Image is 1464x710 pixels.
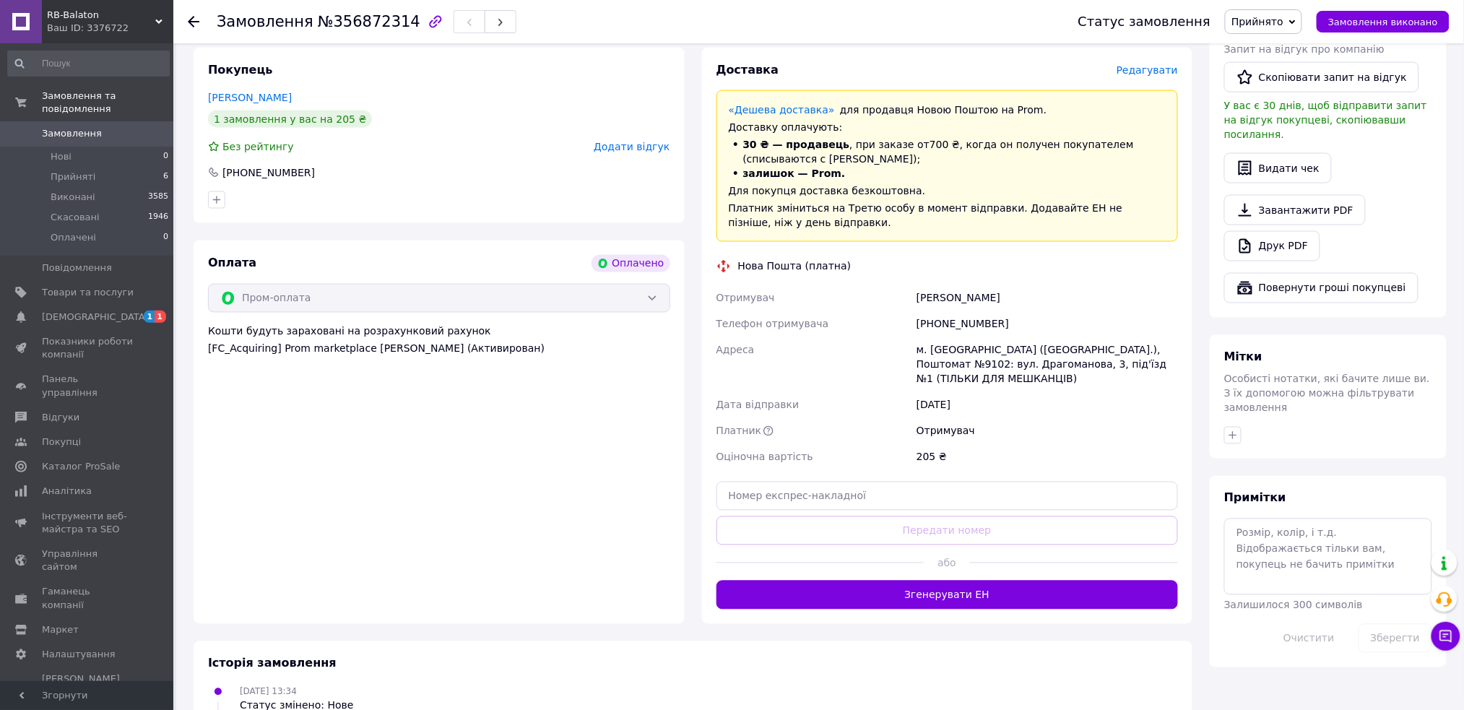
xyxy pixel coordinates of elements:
span: Оплачені [51,231,96,244]
span: 1 [144,311,155,323]
span: Гаманець компанії [42,585,134,611]
div: Нова Пошта (платна) [735,259,855,274]
li: , при заказе от 700 ₴ , когда он получен покупателем (списываются с [PERSON_NAME]); [729,137,1166,166]
span: 3585 [148,191,168,204]
span: Каталог ProSale [42,460,120,473]
span: Покупець [208,63,273,77]
span: Замовлення [217,13,313,30]
div: Кошти будуть зараховані на розрахунковий рахунок [208,324,670,356]
button: Замовлення виконано [1317,11,1450,33]
span: Налаштування [42,648,116,661]
button: Повернути гроші покупцеві [1224,273,1418,303]
span: Редагувати [1117,64,1178,76]
span: [DEMOGRAPHIC_DATA] [42,311,149,324]
span: Замовлення [42,127,102,140]
span: Оплата [208,256,256,270]
div: Доставку оплачують: [729,120,1166,134]
span: Примітки [1224,491,1286,505]
a: Завантажити PDF [1224,195,1366,225]
span: або [924,556,970,571]
button: Скопіювати запит на відгук [1224,62,1419,92]
span: Повідомлення [42,261,112,274]
span: залишок — Prom. [743,168,846,179]
span: 0 [163,150,168,163]
span: Відгуки [42,411,79,424]
span: Залишилося 300 символів [1224,599,1363,611]
span: Панель управління [42,373,134,399]
div: Оплачено [592,255,670,272]
button: Чат з покупцем [1431,622,1460,651]
span: Оціночна вартість [716,451,813,463]
div: 205 ₴ [914,444,1181,470]
div: [PHONE_NUMBER] [221,165,316,180]
span: Додати відгук [594,141,670,152]
input: Номер експрес-накладної [716,482,1179,511]
span: 30 ₴ — продавець [743,139,850,150]
span: Особисті нотатки, які бачите лише ви. З їх допомогою можна фільтрувати замовлення [1224,373,1430,414]
span: Виконані [51,191,95,204]
span: Доставка [716,63,779,77]
span: 6 [163,170,168,183]
span: Мітки [1224,350,1262,364]
div: Для покупця доставка безкоштовна. [729,183,1166,198]
span: Маркет [42,623,79,636]
span: Телефон отримувача [716,319,829,330]
div: Ваш ID: 3376722 [47,22,173,35]
span: Інструменти веб-майстра та SEO [42,510,134,536]
div: Повернутися назад [188,14,199,29]
div: [FC_Acquiring] Prom marketplace [PERSON_NAME] (Активирован) [208,342,670,356]
div: м. [GEOGRAPHIC_DATA] ([GEOGRAPHIC_DATA].), Поштомат №9102: вул. Драгоманова, 3, під'їзд №1 (ТІЛЬК... [914,337,1181,392]
span: 1946 [148,211,168,224]
span: 1 [155,311,166,323]
span: Нові [51,150,72,163]
span: Історія замовлення [208,657,337,670]
span: Покупці [42,436,81,449]
span: Прийнято [1231,16,1283,27]
span: Платник [716,425,762,437]
span: Отримувач [716,293,775,304]
div: [PHONE_NUMBER] [914,311,1181,337]
span: Без рейтингу [222,141,294,152]
span: Запит на відгук про компанію [1224,43,1385,55]
span: Дата відправки [716,399,800,411]
button: Видати чек [1224,153,1332,183]
div: Отримувач [914,418,1181,444]
div: [PERSON_NAME] [914,285,1181,311]
span: №356872314 [318,13,420,30]
span: Аналітика [42,485,92,498]
div: Платник зміниться на Третю особу в момент відправки. Додавайте ЕН не пізніше, ніж у день відправки. [729,201,1166,230]
span: RB-Balaton [47,9,155,22]
input: Пошук [7,51,170,77]
div: [DATE] [914,392,1181,418]
span: Замовлення та повідомлення [42,90,173,116]
span: Товари та послуги [42,286,134,299]
span: [DATE] 13:34 [240,687,297,697]
span: Замовлення виконано [1328,17,1438,27]
span: Прийняті [51,170,95,183]
button: Згенерувати ЕН [716,581,1179,610]
span: Управління сайтом [42,547,134,573]
span: 0 [163,231,168,244]
span: Скасовані [51,211,100,224]
span: Показники роботи компанії [42,335,134,361]
div: Статус замовлення [1078,14,1211,29]
div: для продавця Новою Поштою на Prom. [729,103,1166,117]
div: 1 замовлення у вас на 205 ₴ [208,111,372,128]
a: Друк PDF [1224,231,1320,261]
span: У вас є 30 днів, щоб відправити запит на відгук покупцеві, скопіювавши посилання. [1224,100,1427,140]
span: Адреса [716,345,755,356]
a: «Дешева доставка» [729,104,835,116]
a: [PERSON_NAME] [208,92,292,103]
